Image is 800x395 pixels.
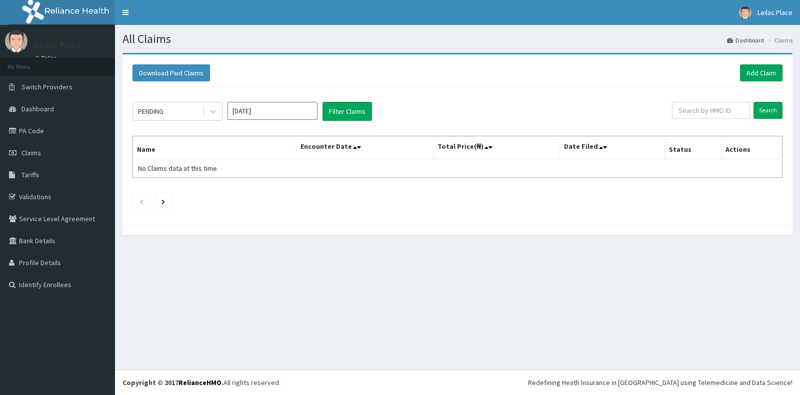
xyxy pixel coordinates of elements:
[727,36,764,44] a: Dashboard
[138,164,218,173] span: No Claims data at this time.
[740,64,782,81] a: Add Claim
[721,136,782,159] th: Actions
[35,54,59,61] a: Online
[560,136,665,159] th: Date Filed
[132,64,210,81] button: Download Paid Claims
[161,197,165,206] a: Next page
[753,102,782,119] input: Search
[765,36,792,44] li: Claims
[115,370,800,395] footer: All rights reserved.
[528,378,792,388] div: Redefining Heath Insurance in [GEOGRAPHIC_DATA] using Telemedicine and Data Science!
[227,102,317,120] input: Select Month and Year
[322,102,372,121] button: Filter Claims
[21,148,41,157] span: Claims
[122,378,223,387] strong: Copyright © 2017 .
[21,82,72,91] span: Switch Providers
[21,170,39,179] span: Tariffs
[133,136,296,159] th: Name
[433,136,559,159] th: Total Price(₦)
[672,102,750,119] input: Search by HMO ID
[178,378,221,387] a: RelianceHMO
[757,8,792,17] span: Leilas Place
[139,197,143,206] a: Previous page
[664,136,721,159] th: Status
[739,6,751,19] img: User Image
[138,106,163,116] div: PENDING
[122,32,792,45] h1: All Claims
[296,136,433,159] th: Encounter Date
[35,40,81,49] p: Leilas Place
[5,30,27,52] img: User Image
[21,104,54,113] span: Dashboard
